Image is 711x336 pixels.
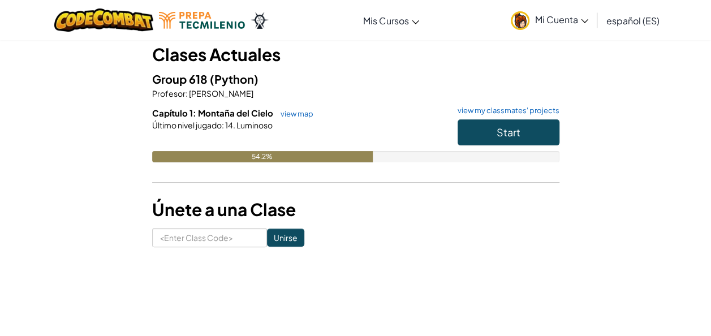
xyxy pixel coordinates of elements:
input: Unirse [267,229,304,247]
span: Último nivel jugado [152,120,222,130]
a: Mi Cuenta [505,2,594,38]
a: view map [275,109,313,118]
img: Tecmilenio logo [159,12,245,29]
a: Mis Cursos [357,5,425,36]
span: Mi Cuenta [535,14,588,25]
span: (Python) [210,72,258,86]
h3: Únete a una Clase [152,197,559,222]
img: CodeCombat logo [54,8,153,32]
span: Profesor [152,88,186,98]
img: avatar [511,11,529,30]
input: <Enter Class Code> [152,228,267,247]
span: : [186,88,188,98]
span: Group 618 [152,72,210,86]
span: Start [497,126,520,139]
a: view my classmates' projects [452,107,559,114]
span: Luminoso [235,120,273,130]
a: español (ES) [601,5,665,36]
span: Capítulo 1: Montaña del Cielo [152,107,275,118]
h3: Clases Actuales [152,42,559,67]
button: Start [458,119,559,145]
span: [PERSON_NAME] [188,88,253,98]
span: español (ES) [606,15,660,27]
span: : [222,120,224,130]
span: Mis Cursos [363,15,409,27]
div: 54.2% [152,151,373,162]
img: Ozaria [251,12,269,29]
span: 14. [224,120,235,130]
